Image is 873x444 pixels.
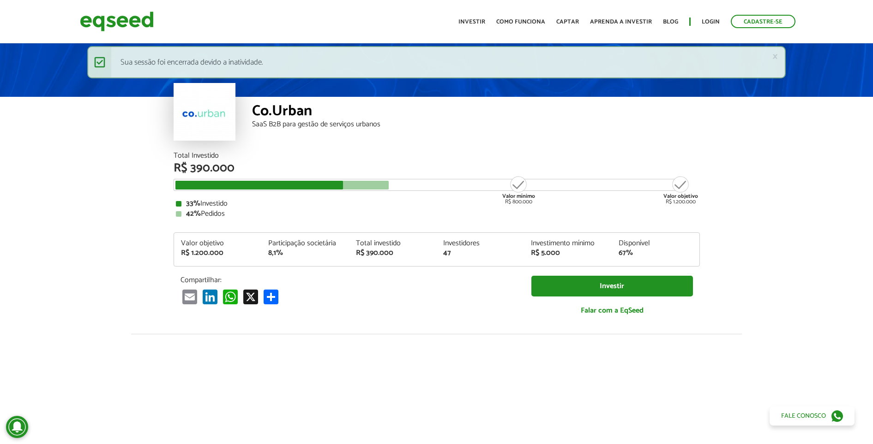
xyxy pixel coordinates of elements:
[87,46,786,78] div: Sua sessão foi encerrada devido a inatividade.
[176,210,698,218] div: Pedidos
[531,240,605,247] div: Investimento mínimo
[356,249,430,257] div: R$ 390.000
[502,192,535,201] strong: Valor mínimo
[619,249,692,257] div: 67%
[731,15,795,28] a: Cadastre-se
[268,240,342,247] div: Participação societária
[186,197,200,210] strong: 33%
[531,301,693,320] a: Falar com a EqSeed
[531,276,693,296] a: Investir
[356,240,430,247] div: Total investido
[772,52,778,61] a: ×
[531,249,605,257] div: R$ 5.000
[770,406,855,426] a: Fale conosco
[663,175,698,205] div: R$ 1.200.000
[268,249,342,257] div: 8,1%
[186,207,201,220] strong: 42%
[174,162,700,174] div: R$ 390.000
[262,289,280,304] a: Compartilhar
[501,175,536,205] div: R$ 800.000
[663,192,698,201] strong: Valor objetivo
[252,121,700,128] div: SaaS B2B para gestão de serviços urbanos
[252,104,700,121] div: Co.Urban
[443,249,517,257] div: 47
[663,19,678,25] a: Blog
[221,289,240,304] a: WhatsApp
[174,152,700,160] div: Total Investido
[619,240,692,247] div: Disponível
[496,19,545,25] a: Como funciona
[80,9,154,34] img: EqSeed
[458,19,485,25] a: Investir
[443,240,517,247] div: Investidores
[181,276,518,284] p: Compartilhar:
[556,19,579,25] a: Captar
[181,249,255,257] div: R$ 1.200.000
[702,19,720,25] a: Login
[241,289,260,304] a: X
[201,289,219,304] a: LinkedIn
[181,289,199,304] a: Email
[590,19,652,25] a: Aprenda a investir
[181,240,255,247] div: Valor objetivo
[176,200,698,207] div: Investido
